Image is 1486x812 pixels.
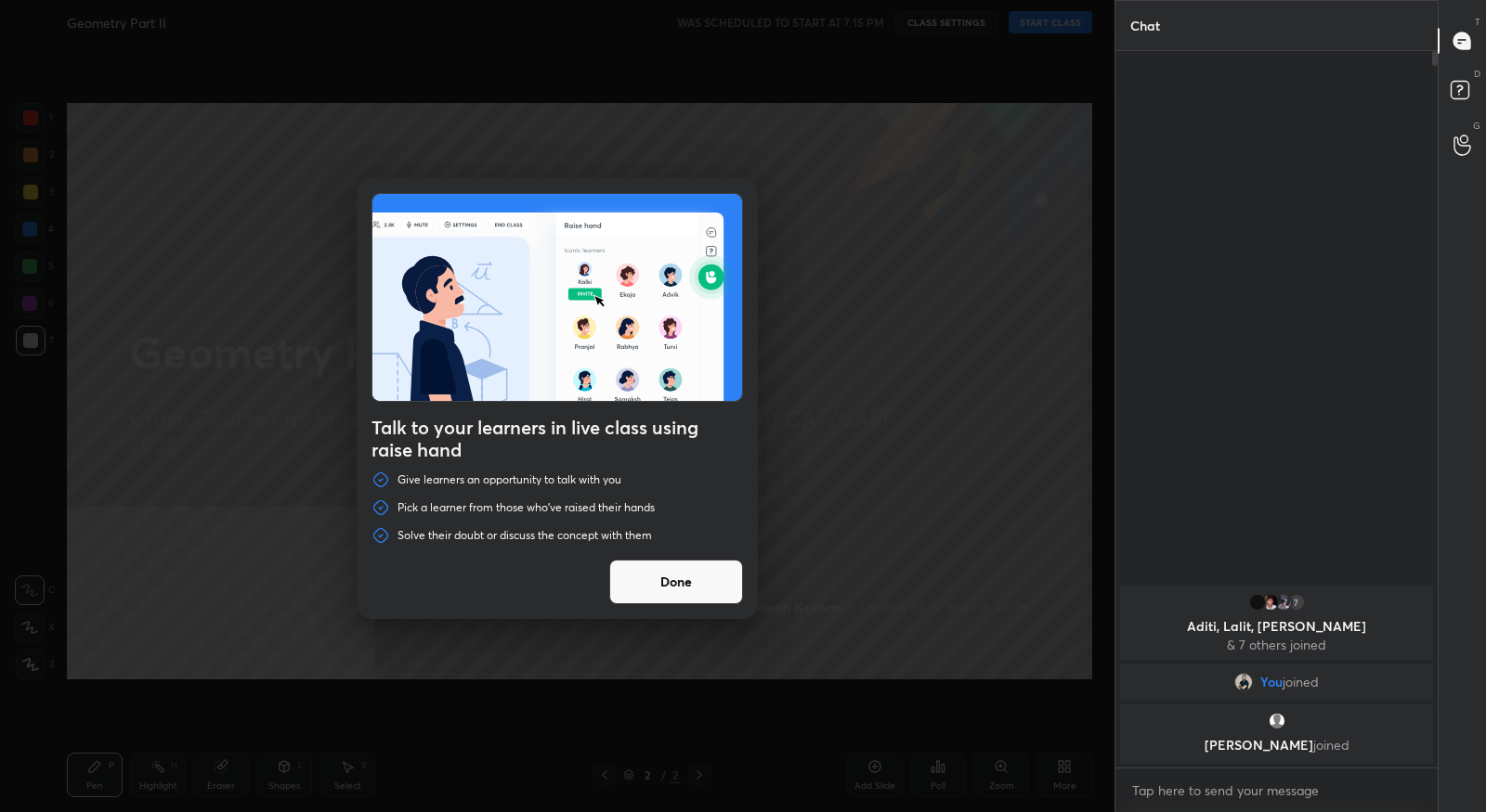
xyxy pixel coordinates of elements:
img: 00f7a73387f642cd9021a4fdac7b74e8.jpg [1234,673,1253,691]
span: joined [1283,675,1319,690]
button: Done [609,560,743,604]
img: preRahAdop.42c3ea74.svg [372,194,742,401]
img: default.png [1268,712,1286,730]
p: Chat [1115,1,1175,50]
span: joined [1313,736,1349,754]
p: Solve their doubt or discuss the concept with them [398,528,652,543]
p: [PERSON_NAME] [1131,738,1422,753]
p: Give learners an opportunity to talk with you [398,472,621,487]
p: Pick a learner from those who've raised their hands [398,500,655,515]
img: e7722bcec1f74038aa232b8301ef6822.50152876_3 [1248,593,1267,612]
span: You [1260,675,1283,690]
p: G [1473,119,1480,133]
div: grid [1115,582,1438,768]
img: 65acc332c17144449d898ffbc9e2703f.jpg [1274,593,1293,612]
p: Aditi, Lalit, [PERSON_NAME] [1131,619,1422,634]
p: & 7 others joined [1131,638,1422,652]
p: T [1475,15,1480,29]
img: 7ba49fbf13dc4fa3ae70f0a0d005bdd4.jpg [1261,593,1280,612]
p: D [1474,67,1480,81]
div: 7 [1287,593,1306,612]
h4: Talk to your learners in live class using raise hand [371,417,743,461]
